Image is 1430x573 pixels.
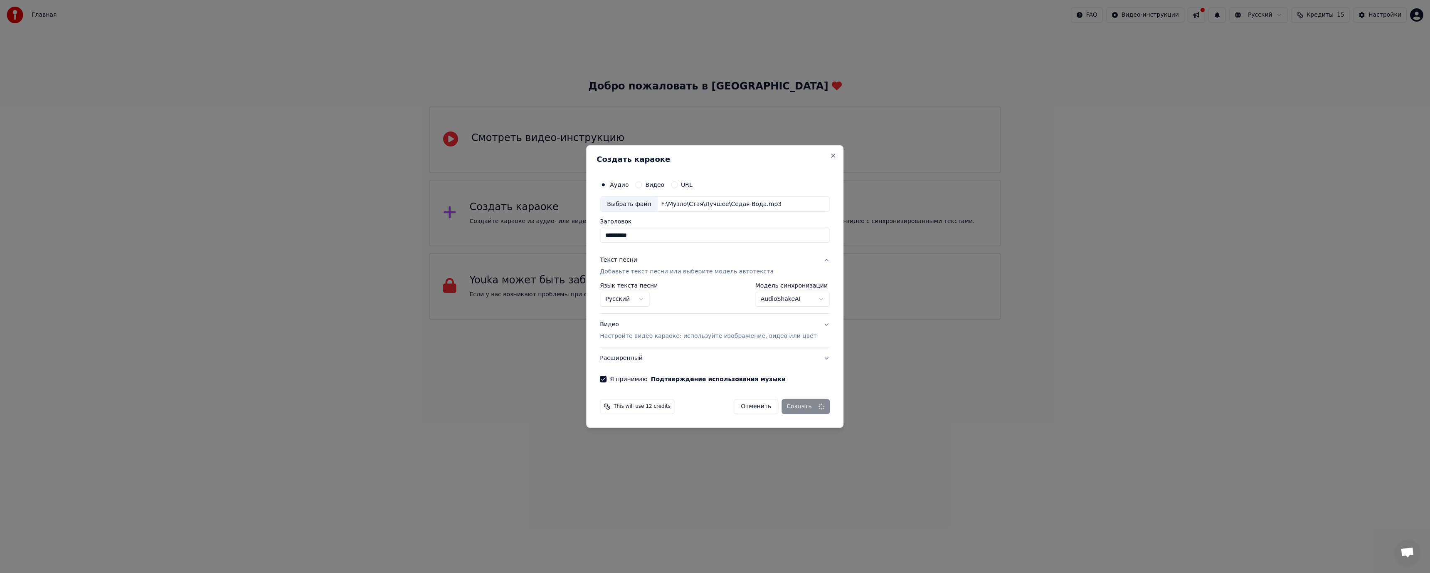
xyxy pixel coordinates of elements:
label: Я принимаю [610,376,786,382]
h2: Создать караоке [597,156,833,163]
label: URL [681,182,693,188]
div: F:\Музло\Стая\Лучшее\Седая Вода.mp3 [658,200,785,208]
button: Я принимаю [651,376,786,382]
label: Язык текста песни [600,283,658,289]
label: Модель синхронизации [755,283,830,289]
p: Добавьте текст песни или выберите модель автотекста [600,268,774,276]
label: Аудио [610,182,629,188]
button: Текст песниДобавьте текст песни или выберите модель автотекста [600,250,830,283]
button: ВидеоНастройте видео караоке: используйте изображение, видео или цвет [600,314,830,347]
span: This will use 12 credits [614,403,671,410]
label: Видео [645,182,664,188]
button: Отменить [734,399,778,414]
div: Видео [600,321,816,341]
div: Текст песниДобавьте текст песни или выберите модель автотекста [600,283,830,314]
div: Выбрать файл [600,197,658,212]
button: Расширенный [600,347,830,369]
p: Настройте видео караоке: используйте изображение, видео или цвет [600,332,816,340]
div: Текст песни [600,256,637,265]
label: Заголовок [600,219,830,225]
